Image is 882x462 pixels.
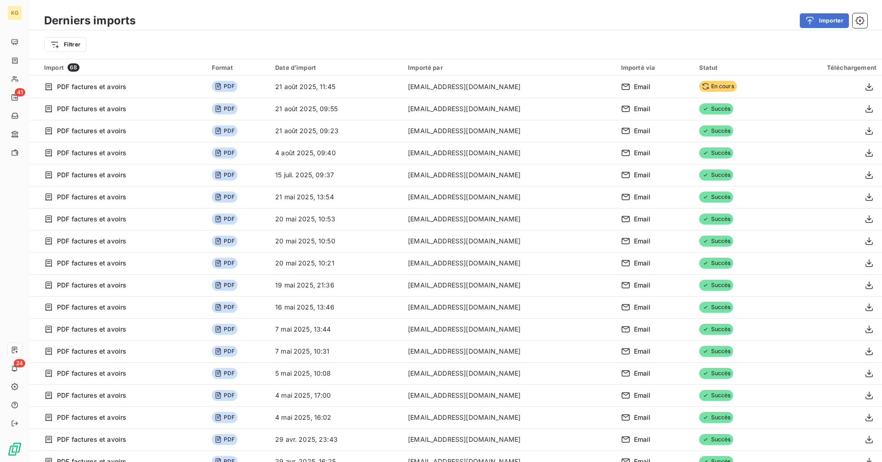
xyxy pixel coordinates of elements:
[634,347,651,356] span: Email
[57,237,126,246] span: PDF factures et avoirs
[270,428,402,451] td: 29 avr. 2025, 23:43
[634,214,651,224] span: Email
[699,302,734,313] span: Succès
[212,192,237,203] span: PDF
[699,412,734,423] span: Succès
[402,208,616,230] td: [EMAIL_ADDRESS][DOMAIN_NAME]
[57,303,126,312] span: PDF factures et avoirs
[634,259,651,268] span: Email
[402,274,616,296] td: [EMAIL_ADDRESS][DOMAIN_NAME]
[402,362,616,384] td: [EMAIL_ADDRESS][DOMAIN_NAME]
[402,318,616,340] td: [EMAIL_ADDRESS][DOMAIN_NAME]
[7,442,22,456] img: Logo LeanPay
[57,170,126,180] span: PDF factures et avoirs
[402,230,616,252] td: [EMAIL_ADDRESS][DOMAIN_NAME]
[57,259,126,268] span: PDF factures et avoirs
[212,434,237,445] span: PDF
[634,237,651,246] span: Email
[44,12,136,29] h3: Derniers imports
[634,369,651,378] span: Email
[44,63,201,72] div: Import
[57,126,126,135] span: PDF factures et avoirs
[402,296,616,318] td: [EMAIL_ADDRESS][DOMAIN_NAME]
[212,64,265,71] div: Format
[634,303,651,312] span: Email
[783,64,876,71] div: Téléchargement
[7,6,22,20] div: KG
[212,258,237,269] span: PDF
[634,192,651,202] span: Email
[270,406,402,428] td: 4 mai 2025, 16:02
[212,103,237,114] span: PDF
[408,64,610,71] div: Importé par
[7,90,22,105] a: 41
[699,81,737,92] span: En cours
[402,120,616,142] td: [EMAIL_ADDRESS][DOMAIN_NAME]
[699,214,734,225] span: Succès
[621,64,688,71] div: Importé via
[57,214,126,224] span: PDF factures et avoirs
[699,125,734,136] span: Succès
[402,142,616,164] td: [EMAIL_ADDRESS][DOMAIN_NAME]
[270,296,402,318] td: 16 mai 2025, 13:46
[699,64,772,71] div: Statut
[270,384,402,406] td: 4 mai 2025, 17:00
[270,230,402,252] td: 20 mai 2025, 10:50
[634,391,651,400] span: Email
[699,280,734,291] span: Succès
[851,431,873,453] iframe: Intercom live chat
[270,362,402,384] td: 5 mai 2025, 10:08
[14,359,25,367] span: 24
[270,76,402,98] td: 21 août 2025, 11:45
[402,252,616,274] td: [EMAIL_ADDRESS][DOMAIN_NAME]
[270,274,402,296] td: 19 mai 2025, 21:36
[699,258,734,269] span: Succès
[275,64,397,71] div: Date d’import
[270,142,402,164] td: 4 août 2025, 09:40
[212,81,237,92] span: PDF
[270,252,402,274] td: 20 mai 2025, 10:21
[634,126,651,135] span: Email
[699,346,734,357] span: Succès
[800,13,849,28] button: Importer
[15,88,25,96] span: 41
[57,369,126,378] span: PDF factures et avoirs
[57,347,126,356] span: PDF factures et avoirs
[634,281,651,290] span: Email
[270,318,402,340] td: 7 mai 2025, 13:44
[212,214,237,225] span: PDF
[212,390,237,401] span: PDF
[402,76,616,98] td: [EMAIL_ADDRESS][DOMAIN_NAME]
[57,325,126,334] span: PDF factures et avoirs
[699,192,734,203] span: Succès
[402,340,616,362] td: [EMAIL_ADDRESS][DOMAIN_NAME]
[270,208,402,230] td: 20 mai 2025, 10:53
[212,324,237,335] span: PDF
[634,82,651,91] span: Email
[44,37,86,52] button: Filtrer
[212,346,237,357] span: PDF
[57,82,126,91] span: PDF factures et avoirs
[68,63,79,72] span: 68
[699,368,734,379] span: Succès
[212,125,237,136] span: PDF
[634,104,651,113] span: Email
[634,148,651,158] span: Email
[212,169,237,180] span: PDF
[212,147,237,158] span: PDF
[270,186,402,208] td: 21 mai 2025, 13:54
[212,236,237,247] span: PDF
[57,281,126,290] span: PDF factures et avoirs
[634,325,651,334] span: Email
[699,147,734,158] span: Succès
[57,391,126,400] span: PDF factures et avoirs
[57,104,126,113] span: PDF factures et avoirs
[699,236,734,247] span: Succès
[57,435,126,444] span: PDF factures et avoirs
[699,169,734,180] span: Succès
[402,164,616,186] td: [EMAIL_ADDRESS][DOMAIN_NAME]
[57,192,126,202] span: PDF factures et avoirs
[402,98,616,120] td: [EMAIL_ADDRESS][DOMAIN_NAME]
[699,103,734,114] span: Succès
[402,406,616,428] td: [EMAIL_ADDRESS][DOMAIN_NAME]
